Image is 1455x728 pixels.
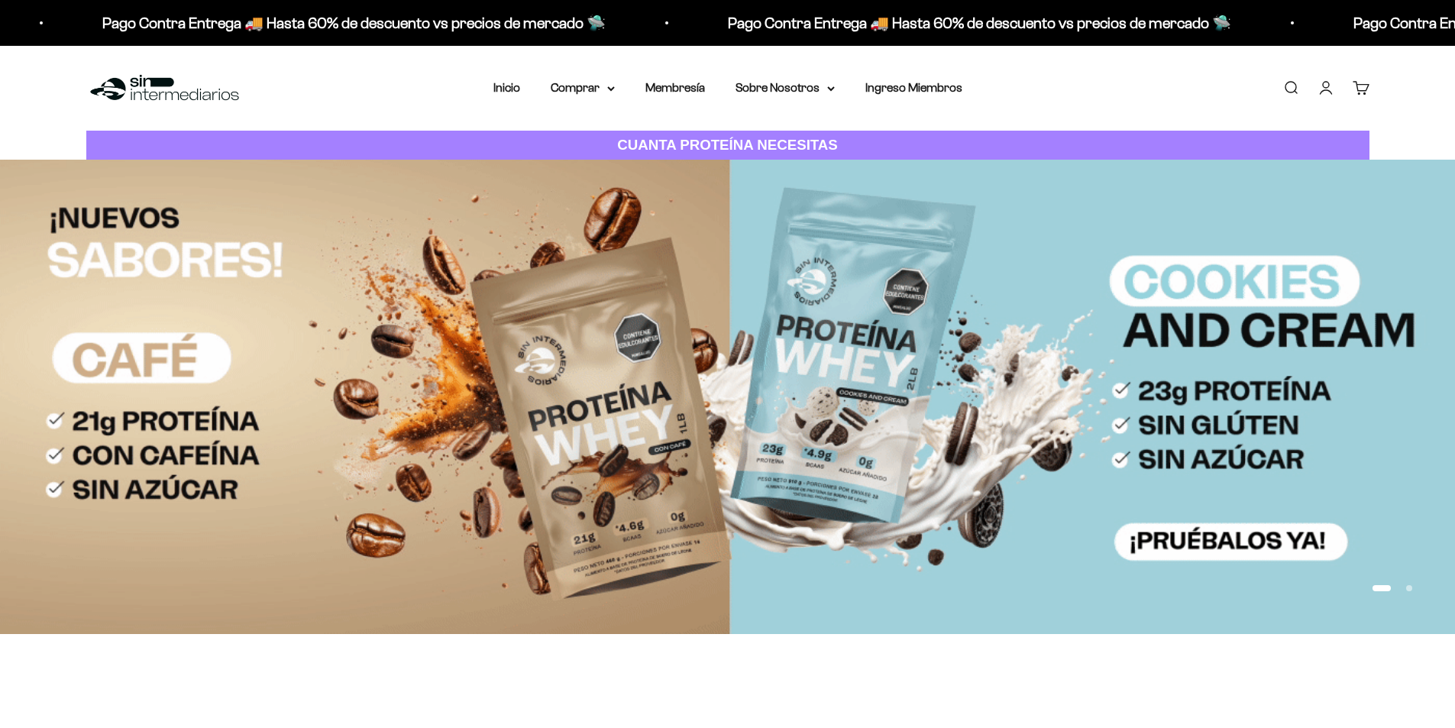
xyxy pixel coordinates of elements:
[551,78,615,98] summary: Comprar
[99,11,602,35] p: Pago Contra Entrega 🚚 Hasta 60% de descuento vs precios de mercado 🛸
[736,78,835,98] summary: Sobre Nosotros
[724,11,1227,35] p: Pago Contra Entrega 🚚 Hasta 60% de descuento vs precios de mercado 🛸
[865,81,962,94] a: Ingreso Miembros
[645,81,705,94] a: Membresía
[617,137,838,153] strong: CUANTA PROTEÍNA NECESITAS
[493,81,520,94] a: Inicio
[86,131,1369,160] a: CUANTA PROTEÍNA NECESITAS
